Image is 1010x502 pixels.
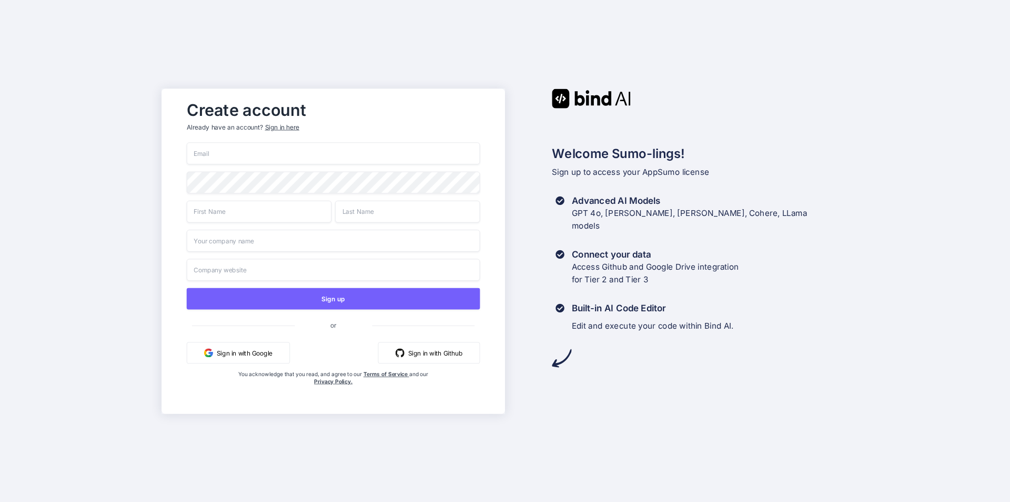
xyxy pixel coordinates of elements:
[396,348,405,357] img: github
[204,348,213,357] img: google
[236,370,431,406] div: You acknowledge that you read, and agree to our and our
[187,342,290,363] button: Sign in with Google
[314,378,352,385] a: Privacy Policy.
[552,88,631,108] img: Bind AI logo
[572,248,739,261] h3: Connect your data
[187,142,480,164] input: Email
[187,288,480,309] button: Sign up
[378,342,480,363] button: Sign in with Github
[187,200,331,222] input: First Name
[363,370,409,377] a: Terms of Service
[572,206,807,232] p: GPT 4o, [PERSON_NAME], [PERSON_NAME], Cohere, LLama models
[187,103,480,117] h2: Create account
[187,123,480,132] p: Already have an account?
[552,348,571,368] img: arrow
[552,144,849,163] h2: Welcome Sumo-lings!
[335,200,480,222] input: Last Name
[572,320,734,332] p: Edit and execute your code within Bind AI.
[295,313,372,336] span: or
[552,165,849,178] p: Sign up to access your AppSumo license
[572,260,739,286] p: Access Github and Google Drive integration for Tier 2 and Tier 3
[187,230,480,252] input: Your company name
[187,259,480,281] input: Company website
[265,123,299,132] div: Sign in here
[572,302,734,314] h3: Built-in AI Code Editor
[572,194,807,207] h3: Advanced AI Models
